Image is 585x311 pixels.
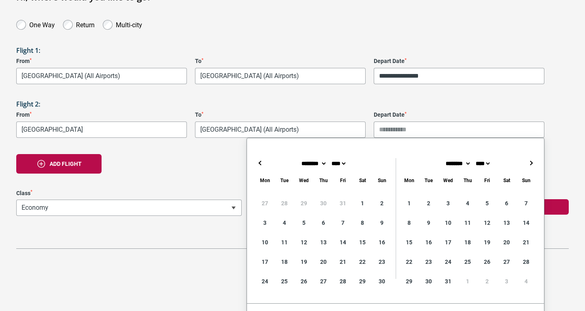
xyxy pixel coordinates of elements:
[516,213,536,233] div: 14
[438,213,458,233] div: 10
[314,176,333,185] div: Thursday
[275,252,294,272] div: 18
[438,194,458,213] div: 3
[477,252,497,272] div: 26
[275,233,294,252] div: 11
[497,252,516,272] div: 27
[438,272,458,291] div: 31
[399,252,419,272] div: 22
[255,252,275,272] div: 17
[314,272,333,291] div: 27
[255,213,275,233] div: 3
[516,272,536,291] div: 4
[372,272,392,291] div: 30
[372,176,392,185] div: Sunday
[477,176,497,185] div: Friday
[497,233,516,252] div: 20
[16,68,187,84] span: Melbourne, Australia
[497,194,516,213] div: 6
[353,176,372,185] div: Saturday
[314,194,333,213] div: 30
[458,272,477,291] div: 1
[16,111,187,118] label: From
[314,252,333,272] div: 20
[294,272,314,291] div: 26
[399,272,419,291] div: 29
[438,233,458,252] div: 17
[16,122,187,138] span: Dusseldorf, Germany
[16,190,242,197] label: Class
[16,154,102,174] button: Add flight
[458,194,477,213] div: 4
[497,176,516,185] div: Saturday
[17,200,241,215] span: Economy
[477,213,497,233] div: 12
[399,176,419,185] div: Monday
[294,252,314,272] div: 19
[255,176,275,185] div: Monday
[353,252,372,272] div: 22
[419,213,438,233] div: 9
[372,213,392,233] div: 9
[419,272,438,291] div: 30
[333,176,353,185] div: Friday
[333,272,353,291] div: 28
[16,47,569,54] h3: Flight 1:
[372,252,392,272] div: 23
[333,252,353,272] div: 21
[17,68,186,84] span: Melbourne, Australia
[195,68,366,84] span: Rome, Italy
[29,19,55,29] label: One Way
[255,194,275,213] div: 27
[275,176,294,185] div: Tuesday
[353,213,372,233] div: 8
[477,194,497,213] div: 5
[17,122,186,137] span: Dusseldorf, Germany
[275,272,294,291] div: 25
[399,194,419,213] div: 1
[458,252,477,272] div: 25
[353,233,372,252] div: 15
[353,194,372,213] div: 1
[458,176,477,185] div: Thursday
[438,252,458,272] div: 24
[255,233,275,252] div: 10
[195,111,366,118] label: To
[333,213,353,233] div: 7
[477,272,497,291] div: 2
[419,233,438,252] div: 16
[16,100,569,108] h3: Flight 2:
[255,272,275,291] div: 24
[477,233,497,252] div: 19
[516,176,536,185] div: Sunday
[314,233,333,252] div: 13
[458,233,477,252] div: 18
[516,252,536,272] div: 28
[16,200,242,216] span: Economy
[353,272,372,291] div: 29
[333,233,353,252] div: 14
[255,158,265,168] button: ←
[374,58,544,65] label: Depart Date
[372,194,392,213] div: 2
[458,213,477,233] div: 11
[275,213,294,233] div: 4
[294,194,314,213] div: 29
[294,176,314,185] div: Wednesday
[516,194,536,213] div: 7
[16,58,187,65] label: From
[374,111,544,118] label: Depart Date
[497,272,516,291] div: 3
[516,233,536,252] div: 21
[275,194,294,213] div: 28
[419,252,438,272] div: 23
[419,176,438,185] div: Tuesday
[195,122,365,137] span: Melbourne, Australia
[76,19,95,29] label: Return
[399,213,419,233] div: 8
[195,122,366,138] span: Melbourne, Australia
[333,194,353,213] div: 31
[294,233,314,252] div: 12
[195,58,366,65] label: To
[314,213,333,233] div: 6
